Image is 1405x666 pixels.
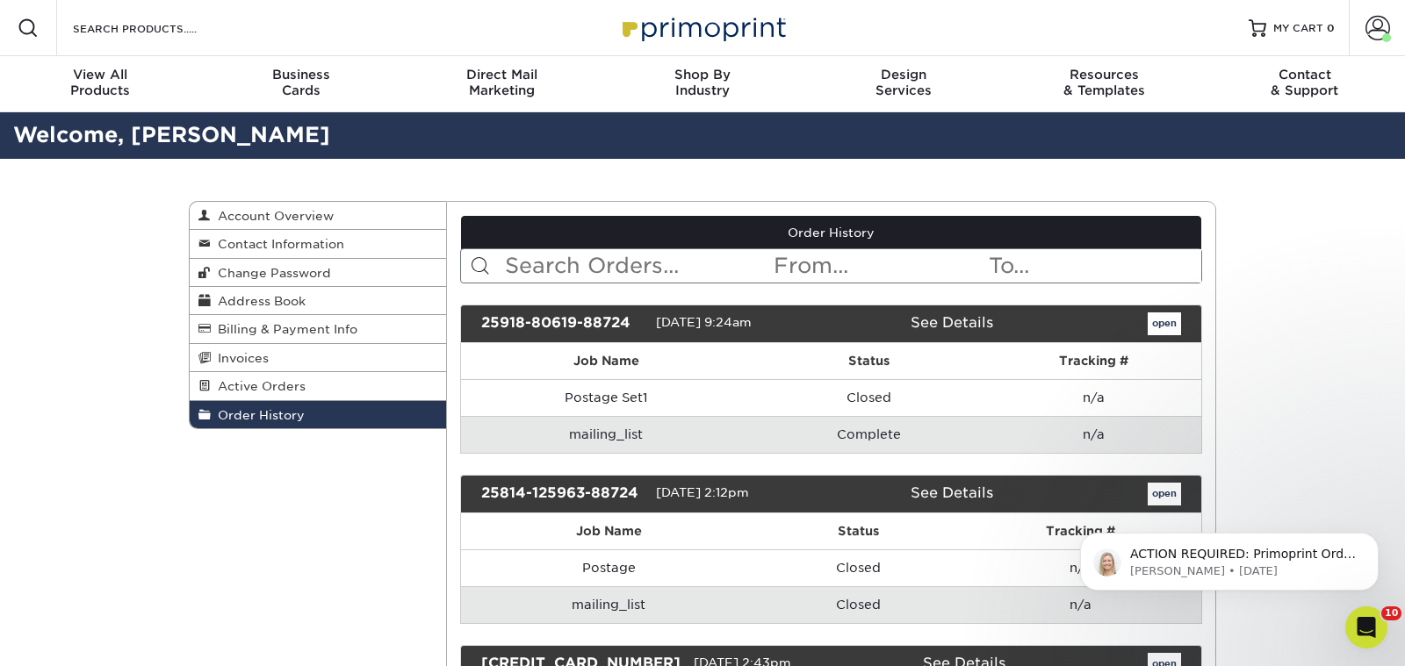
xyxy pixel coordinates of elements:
a: Contact Information [190,230,446,258]
td: Closed [752,379,987,416]
input: From... [772,249,986,283]
a: Order History [461,216,1202,249]
a: BusinessCards [201,56,402,112]
span: Order History [211,408,305,422]
div: Services [803,67,1004,98]
span: Direct Mail [401,67,602,82]
a: open [1148,483,1181,505]
span: Address Book [211,294,306,308]
span: Change Password [211,266,331,280]
td: n/a [986,379,1201,416]
a: Direct MailMarketing [401,56,602,112]
div: & Support [1204,67,1405,98]
td: Postage [461,549,757,586]
div: & Templates [1004,67,1205,98]
a: See Details [911,484,993,501]
span: MY CART [1273,21,1323,36]
img: Primoprint [615,9,790,47]
a: Invoices [190,344,446,372]
a: open [1148,312,1181,335]
span: Shop By [602,67,803,82]
td: mailing_list [461,586,757,623]
div: Marketing [401,67,602,98]
a: See Details [911,314,993,331]
a: Resources& Templates [1004,56,1205,112]
td: Closed [757,586,959,623]
a: Order History [190,401,446,428]
th: Job Name [461,513,757,549]
span: Account Overview [211,209,334,223]
a: Address Book [190,287,446,315]
td: n/a [959,549,1201,586]
span: [DATE] 9:24am [656,315,752,329]
a: Account Overview [190,202,446,230]
a: DesignServices [803,56,1004,112]
span: Resources [1004,67,1205,82]
span: 10 [1381,606,1401,620]
a: Change Password [190,259,446,287]
span: ACTION REQUIRED: Primoprint Order Hello, We are reaching out with your final postage/shipping amo... [76,51,302,483]
iframe: Intercom live chat [1345,606,1387,648]
span: Active Orders [211,379,306,393]
iframe: Intercom notifications message [1054,496,1405,619]
span: Invoices [211,351,269,365]
th: Tracking # [986,343,1201,379]
td: n/a [959,586,1201,623]
a: Active Orders [190,372,446,400]
a: Shop ByIndustry [602,56,803,112]
th: Job Name [461,343,752,379]
span: Design [803,67,1004,82]
td: Complete [752,416,987,453]
p: Message from Natalie, sent 2w ago [76,68,303,83]
input: Search Orders... [503,249,773,283]
td: Closed [757,549,959,586]
th: Tracking # [959,513,1201,549]
a: Billing & Payment Info [190,315,446,343]
input: To... [987,249,1201,283]
div: Industry [602,67,803,98]
div: 25918-80619-88724 [468,312,656,335]
span: Business [201,67,402,82]
td: mailing_list [461,416,752,453]
span: Contact [1204,67,1405,82]
div: 25814-125963-88724 [468,483,656,505]
input: SEARCH PRODUCTS..... [71,18,242,39]
span: 0 [1327,22,1335,34]
th: Status [757,513,959,549]
td: Postage Set1 [461,379,752,416]
span: Billing & Payment Info [211,322,357,336]
th: Status [752,343,987,379]
div: Cards [201,67,402,98]
a: Contact& Support [1204,56,1405,112]
span: Contact Information [211,237,344,251]
td: n/a [986,416,1201,453]
span: [DATE] 2:12pm [656,485,749,499]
